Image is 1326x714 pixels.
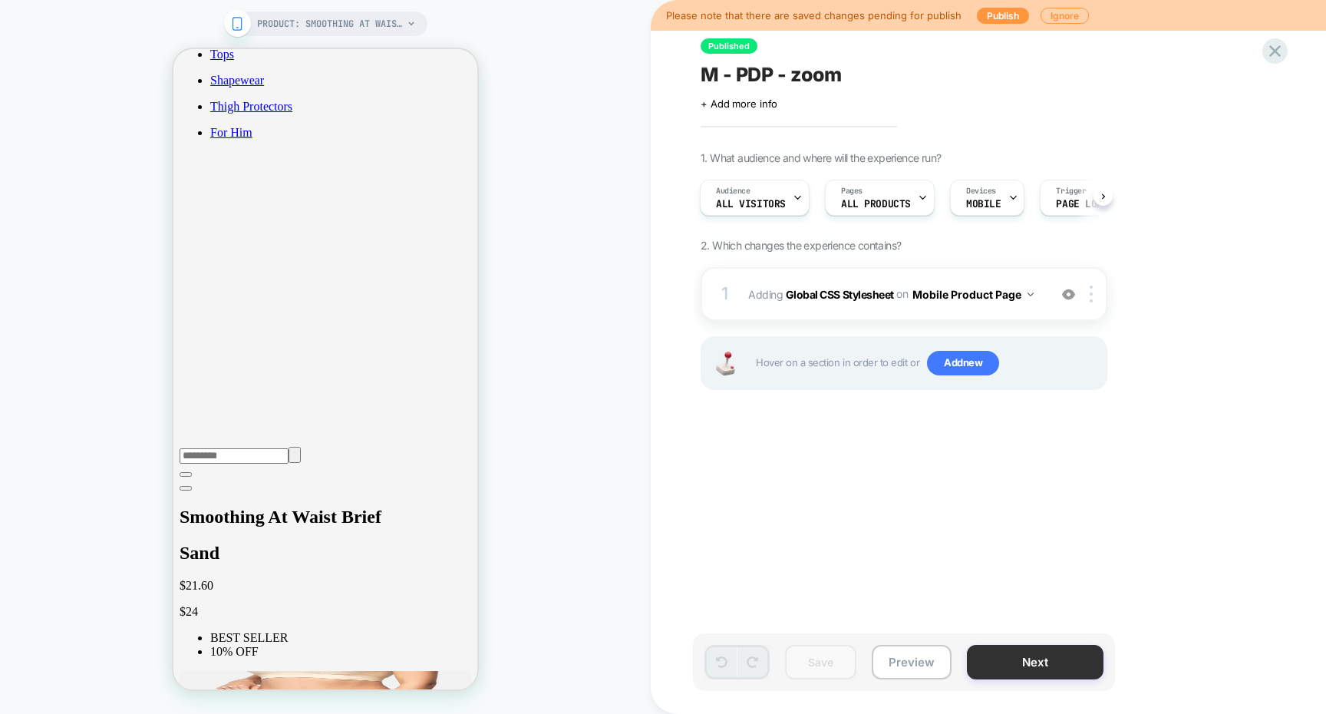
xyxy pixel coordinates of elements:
button: Clear search [115,398,127,414]
button: Mobile Product Page [912,283,1034,306]
span: 10% OFF [37,596,85,609]
span: PRODUCT: Smoothing At Waist Brief [sand] [257,12,403,36]
button: Preview [872,645,952,679]
p: $24 [6,556,298,570]
button: Publish [977,8,1029,24]
span: Adding [748,283,1041,306]
span: Hover on a section in order to edit or [756,351,1098,375]
span: 2. Which changes the experience contains? [701,239,901,252]
span: M - PDP - zoom [701,63,841,86]
span: Trigger [1056,186,1086,197]
span: 1. What audience and where will the experience run? [701,151,941,164]
span: Audience [716,186,750,197]
span: ALL PRODUCTS [841,199,911,210]
span: + Add more info [701,98,777,110]
button: Close Search [6,423,18,428]
span: MOBILE [966,199,1001,210]
button: Next [967,645,1103,679]
img: close [1090,286,1093,302]
span: Pages [841,186,863,197]
span: Devices [966,186,996,197]
h1: Smoothing At Waist Brief [6,458,298,478]
input: Search here [6,399,115,415]
img: down arrow [1027,293,1034,296]
span: Page Load [1056,199,1108,210]
span: on [896,284,908,303]
img: Joystick [710,352,741,375]
button: Scroll to product reviews [6,437,18,441]
h2: Sand [6,494,298,514]
p: $21.60 [6,530,298,544]
button: Ignore [1041,8,1089,24]
a: Shapewear [37,25,298,38]
span: All Visitors [716,199,786,210]
button: Save [785,645,856,679]
span: Published [701,38,757,54]
a: For Him [37,77,298,91]
b: Global CSS Stylesheet [786,287,894,300]
span: Add new [927,351,999,375]
span: BEST SELLER [37,582,115,595]
img: crossed eye [1062,288,1075,301]
a: Thigh Protectors [37,51,298,64]
img: Smoothing At Waist Brief [6,622,298,699]
div: 1 [717,279,733,309]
